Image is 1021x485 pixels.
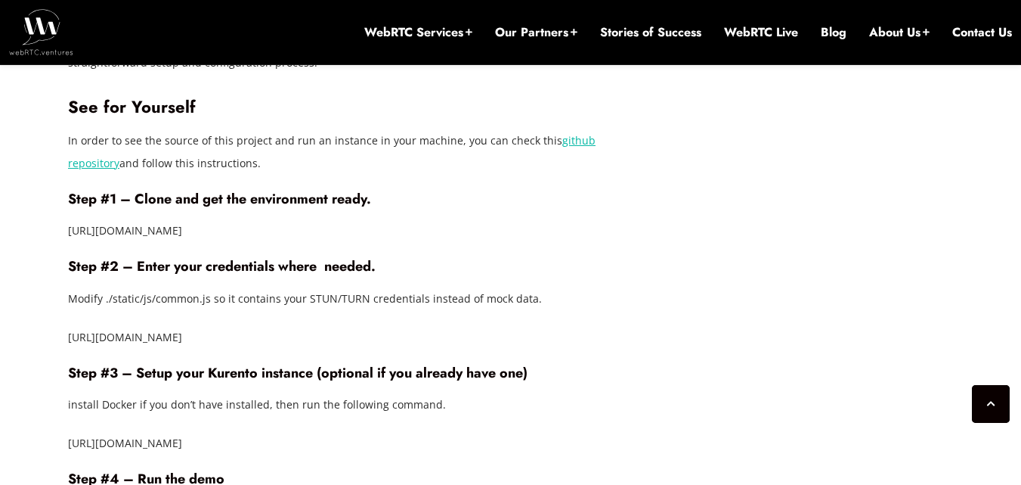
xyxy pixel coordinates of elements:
h4: Step #2 – Enter your credentials where needed. [68,258,650,275]
p: install Docker if you don’t have installed, then run the following command. [68,393,650,416]
h4: Step #1 – Clone and get the environment ready. [68,191,650,207]
p: [URL][DOMAIN_NAME] [68,219,650,242]
a: About Us [869,24,930,41]
h4: Step #3 – Setup your Kurento instance (optional if you already have one) [68,365,650,381]
h3: See for Yourself [68,97,650,117]
a: WebRTC Services [364,24,472,41]
a: Contact Us [952,24,1012,41]
a: Blog [821,24,846,41]
span: All in all, Kurento solves many of the common problems found when trying to implement archiving t... [68,9,647,69]
p: In order to see the source of this project and run an instance in your machine, you can check thi... [68,129,650,175]
p: [URL][DOMAIN_NAME] [68,326,650,349]
a: Stories of Success [600,24,701,41]
p: [URL][DOMAIN_NAME] [68,432,650,455]
a: github repository [68,133,596,170]
a: Our Partners [495,24,577,41]
a: WebRTC Live [724,24,798,41]
p: Modify ./static/js/common.js so it contains your STUN/TURN credentials instead of mock data. [68,288,650,310]
img: WebRTC.ventures [9,9,73,54]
